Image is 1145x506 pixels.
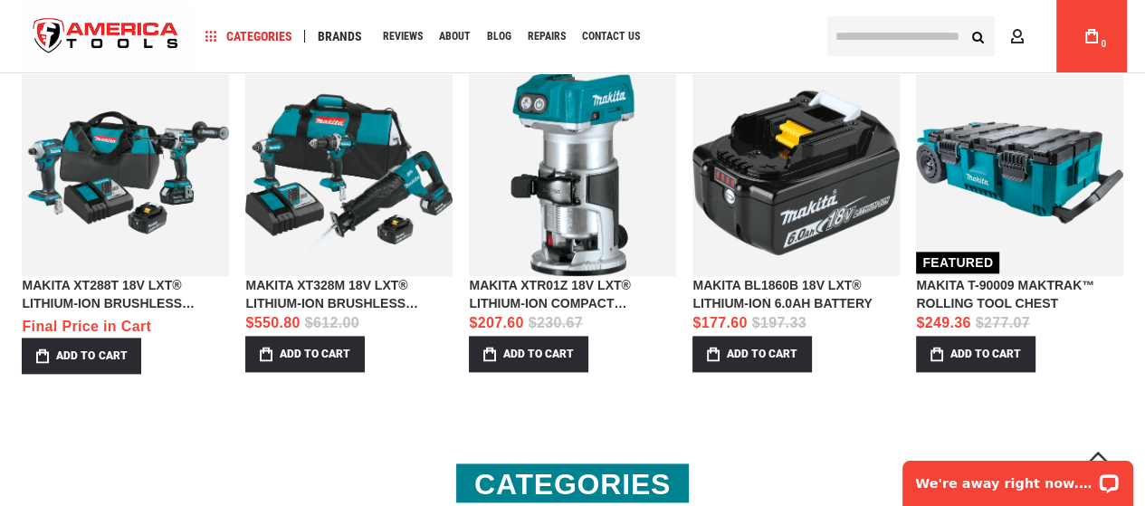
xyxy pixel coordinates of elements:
button: Add to Cart [245,336,365,372]
span: About [439,31,471,42]
a: View Product [916,69,1123,276]
a: MAKITA XT288T 18V LXT® LITHIUM‑ION BRUSHLESS CORDLESS 2‑PC. COMBO KIT (5.0AH) [22,276,229,312]
a: View Product [692,69,900,276]
a: store logo [18,3,194,71]
span: Add to Cart [503,348,574,359]
span: $207.60 [469,315,523,330]
span: Reviews [383,31,423,42]
a: Repairs [520,24,574,49]
span: Contact Us [582,31,640,42]
span: Repairs [528,31,566,42]
span: Add to Cart [280,348,350,359]
a: About [431,24,479,49]
span: Add to Cart [727,348,797,359]
a: MAKITA BL1860B 18V LXT® LITHIUM-ION 6.0AH BATTERY [692,276,900,312]
span: Brands [318,30,362,43]
button: Add to Cart [469,336,588,372]
a: View Product [469,69,676,276]
a: MAKITA XT328M 18V LXT® LITHIUM-ION BRUSHLESS CORDLESS 3 PC. COMBO KIT, XPH12Z, XDT13Z, XRJ05Z, BA... [245,276,453,312]
span: $177.60 [692,315,747,330]
div: Final Price in Cart [22,317,229,338]
img: America Tools [18,3,194,71]
button: Add to Cart [22,338,141,374]
button: Add to Cart [692,336,812,372]
span: Add to Cart [950,348,1021,359]
span: Categories [205,30,292,43]
span: $249.36 [916,315,970,330]
iframe: LiveChat chat widget [891,449,1145,506]
span: 0 [1101,39,1106,49]
a: Categories [197,24,301,49]
span: $230.67 [529,315,583,330]
span: $197.33 [752,315,806,330]
span: $277.07 [976,315,1030,330]
a: View Product [22,69,229,276]
a: Contact Us [574,24,648,49]
a: View Product [245,69,453,276]
a: Blog [479,24,520,49]
button: Search [960,19,995,53]
button: Add to Cart [916,336,1035,372]
span: $550.80 [245,315,300,330]
a: MAKITA T-90009 MAKTRAK™ ROLLING TOOL CHEST [916,276,1123,312]
span: Blog [487,31,511,42]
a: Reviews [375,24,431,49]
span: Add to Cart [56,350,127,361]
h2: Categories [456,463,689,502]
a: MAKITA XTR01Z 18V LXT® LITHIUM-ION COMPACT BRUSHLESS CORDLESS ROUTER (TOOL ONLY) [469,276,676,312]
a: Brands [310,24,370,49]
span: $612.00 [305,315,359,330]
